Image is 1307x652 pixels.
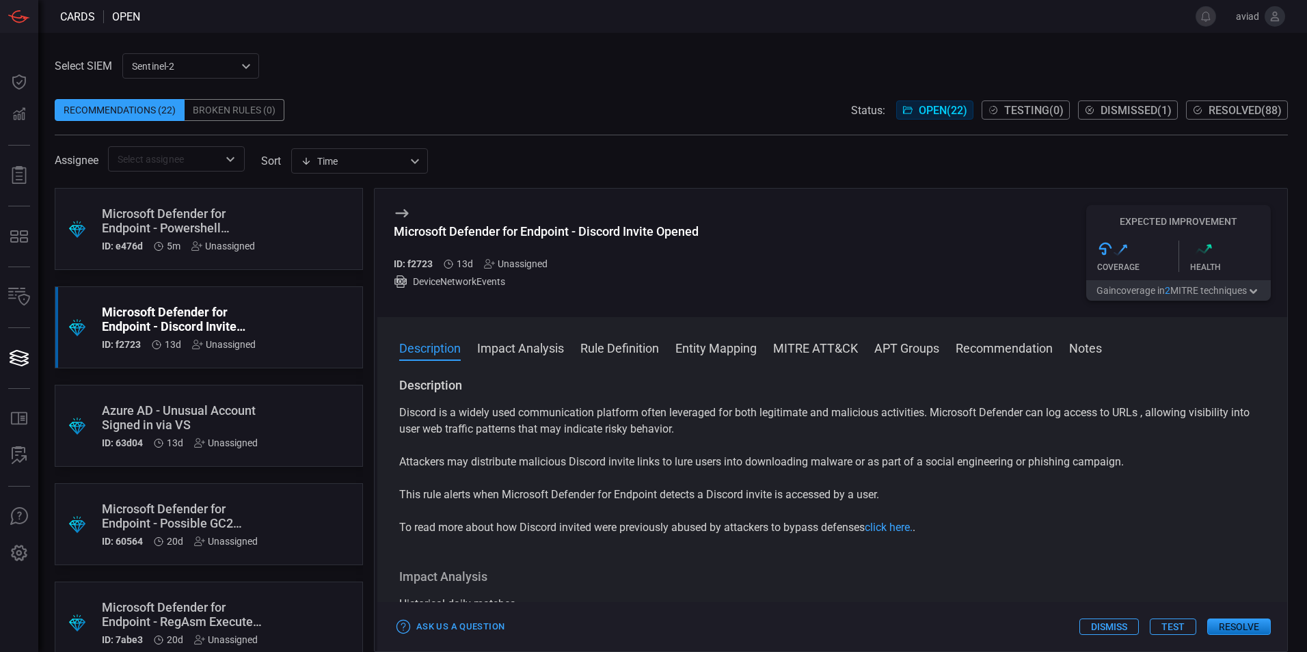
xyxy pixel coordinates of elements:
span: Resolved ( 88 ) [1209,104,1282,117]
button: Entity Mapping [675,339,757,355]
h5: ID: f2723 [394,258,433,269]
span: Assignee [55,154,98,167]
p: Attackers may distribute malicious Discord invite links to lure users into downloading malware or... [399,454,1265,470]
div: Health [1190,262,1271,272]
h3: Impact Analysis [399,569,1265,585]
span: Testing ( 0 ) [1004,104,1064,117]
h5: Expected Improvement [1086,216,1271,227]
div: Unassigned [194,634,258,645]
div: DeviceNetworkEvents [394,275,699,288]
h5: ID: 60564 [102,536,143,547]
span: Aug 04, 2025 1:49 PM [167,634,183,645]
span: aviad [1222,11,1259,22]
button: Test [1150,619,1196,635]
button: Notes [1069,339,1102,355]
button: APT Groups [874,339,939,355]
button: Dismissed(1) [1078,100,1178,120]
button: Open(22) [896,100,973,120]
div: Unassigned [191,241,255,252]
div: Recommendations (22) [55,99,185,121]
div: Microsoft Defender for Endpoint - Discord Invite Opened [102,305,264,334]
button: Resolve [1207,619,1271,635]
button: Rule Catalog [3,403,36,435]
span: Aug 11, 2025 3:44 PM [165,339,181,350]
input: Select assignee [112,150,218,167]
button: Gaincoverage in2MITRE techniques [1086,280,1271,301]
h5: ID: 7abe3 [102,634,143,645]
button: Inventory [3,281,36,314]
div: Unassigned [484,258,548,269]
span: Aug 11, 2025 3:44 PM [457,258,473,269]
span: Aug 24, 2025 11:13 AM [167,241,180,252]
p: To read more about how Discord invited were previously abused by attackers to bypass defenses . [399,519,1265,536]
div: Unassigned [194,437,258,448]
div: Time [301,154,406,168]
button: Cards [3,342,36,375]
div: Microsoft Defender for Endpoint - Discord Invite Opened [394,224,699,239]
button: Rule Definition [580,339,659,355]
label: Select SIEM [55,59,112,72]
button: Preferences [3,537,36,570]
button: Recommendation [956,339,1053,355]
span: Open ( 22 ) [919,104,967,117]
button: MITRE - Detection Posture [3,220,36,253]
p: This rule alerts when Microsoft Defender for Endpoint detects a Discord invite is accessed by a u... [399,487,1265,503]
a: click here. [865,521,913,534]
div: Microsoft Defender for Endpoint - Powershell Remoting Enabled [102,206,264,235]
span: open [112,10,140,23]
button: ALERT ANALYSIS [3,439,36,472]
div: Historical daily matches [399,596,1265,612]
div: Coverage [1097,262,1178,272]
button: Ask Us A Question [3,500,36,533]
div: Broken Rules (0) [185,99,284,121]
p: Discord is a widely used communication platform often leveraged for both legitimate and malicious... [399,405,1265,437]
div: Azure AD - Unusual Account Signed in via VS [102,403,264,432]
button: Dashboard [3,66,36,98]
div: Unassigned [194,536,258,547]
span: Status: [851,104,885,117]
span: Cards [60,10,95,23]
span: Dismissed ( 1 ) [1101,104,1172,117]
button: MITRE ATT&CK [773,339,858,355]
button: Open [221,150,240,169]
button: Dismiss [1079,619,1139,635]
h5: ID: f2723 [102,339,141,350]
button: Description [399,339,461,355]
div: Microsoft Defender for Endpoint - Possible GC2 Activity [102,502,264,530]
button: Detections [3,98,36,131]
div: Unassigned [192,339,256,350]
span: Aug 11, 2025 3:44 PM [167,437,183,448]
p: sentinel-2 [132,59,237,73]
button: Ask Us a Question [394,616,508,638]
span: Aug 04, 2025 1:49 PM [167,536,183,547]
div: Microsoft Defender for Endpoint - RegAsm Executed without Parameters [102,600,264,629]
button: Impact Analysis [477,339,564,355]
button: Reports [3,159,36,192]
span: 2 [1165,285,1170,296]
label: sort [261,154,281,167]
h5: ID: 63d04 [102,437,143,448]
button: Resolved(88) [1186,100,1288,120]
h3: Description [399,377,1265,394]
h5: ID: e476d [102,241,143,252]
button: Testing(0) [982,100,1070,120]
